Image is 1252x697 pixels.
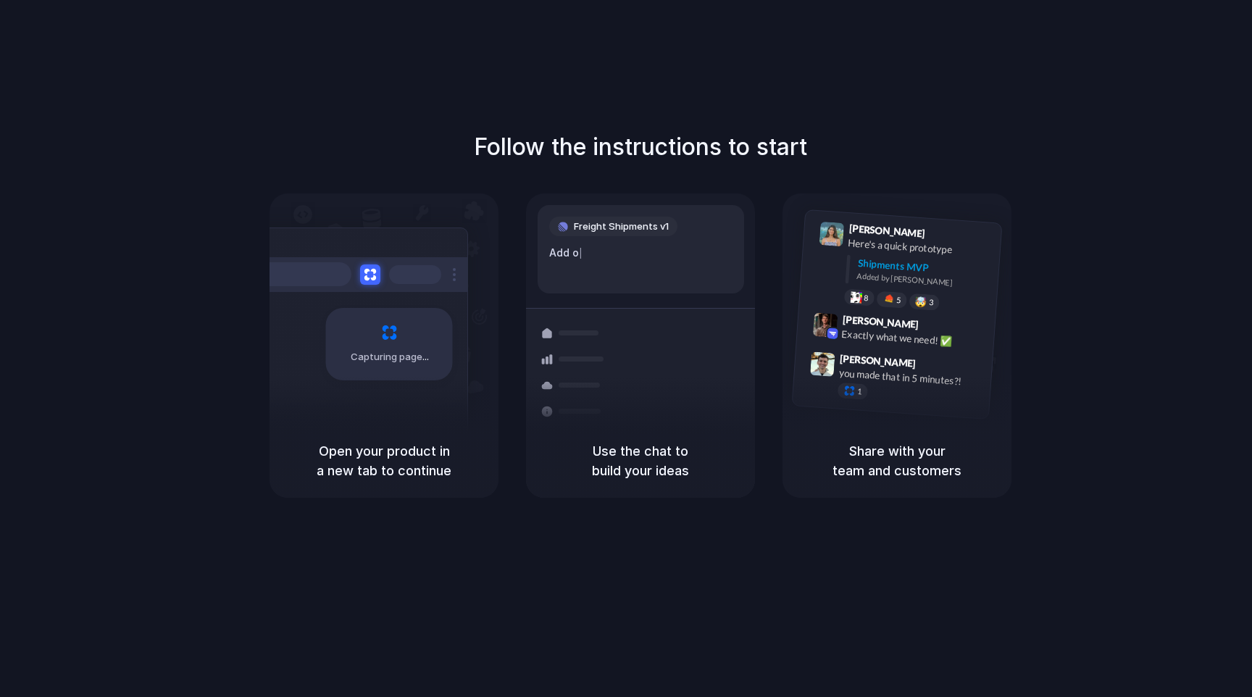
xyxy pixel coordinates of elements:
[841,326,986,351] div: Exactly what we need! ✅
[856,270,990,291] div: Added by [PERSON_NAME]
[800,441,994,480] h5: Share with your team and customers
[543,441,738,480] h5: Use the chat to build your ideas
[923,318,953,335] span: 9:42 AM
[840,350,917,371] span: [PERSON_NAME]
[864,293,869,301] span: 8
[896,296,901,304] span: 5
[857,388,862,396] span: 1
[857,256,991,280] div: Shipments MVP
[930,228,959,245] span: 9:41 AM
[351,350,431,364] span: Capturing page
[574,220,669,234] span: Freight Shipments v1
[474,130,807,164] h1: Follow the instructions to start
[848,235,993,260] div: Here's a quick prototype
[929,299,934,306] span: 3
[838,365,983,390] div: you made that in 5 minutes?!
[842,312,919,333] span: [PERSON_NAME]
[549,245,733,261] div: Add o
[579,247,583,259] span: |
[848,220,925,241] span: [PERSON_NAME]
[287,441,481,480] h5: Open your product in a new tab to continue
[920,357,950,375] span: 9:47 AM
[915,296,927,307] div: 🤯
